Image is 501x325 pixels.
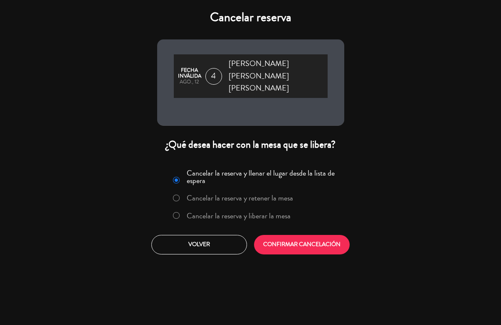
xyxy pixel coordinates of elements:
[254,235,350,254] button: CONFIRMAR CANCELACIÓN
[229,58,328,95] span: [PERSON_NAME] [PERSON_NAME] [PERSON_NAME]
[157,10,344,25] h4: Cancelar reserva
[187,212,291,220] label: Cancelar la reserva y liberar la mesa
[205,68,222,85] span: 4
[178,68,201,79] div: Fecha inválida
[178,79,201,85] div: ago., 12
[187,169,339,184] label: Cancelar la reserva y llenar el lugar desde la lista de espera
[151,235,247,254] button: Volver
[187,194,293,202] label: Cancelar la reserva y retener la mesa
[157,138,344,151] div: ¿Qué desea hacer con la mesa que se libera?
